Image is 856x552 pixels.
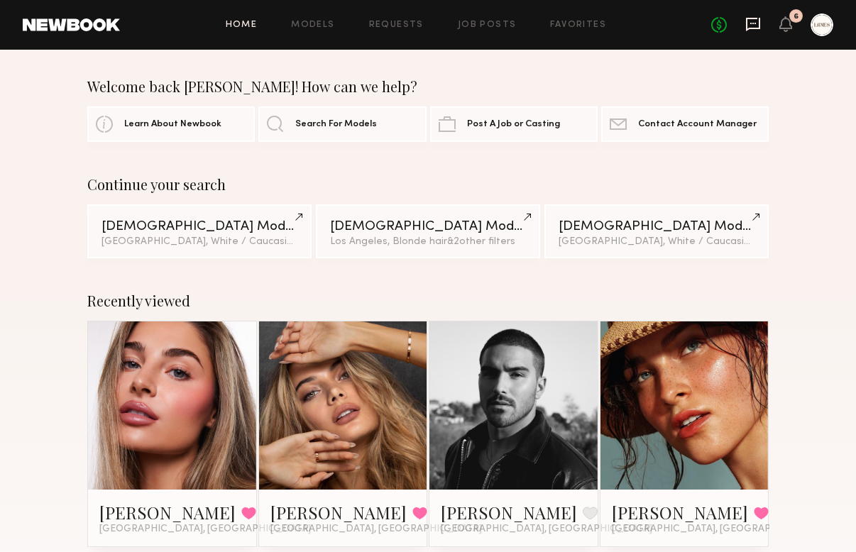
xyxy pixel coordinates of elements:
[295,120,377,129] span: Search For Models
[430,106,598,142] a: Post A Job or Casting
[270,501,407,524] a: [PERSON_NAME]
[291,21,334,30] a: Models
[101,220,297,233] div: [DEMOGRAPHIC_DATA] Models
[270,524,482,535] span: [GEOGRAPHIC_DATA], [GEOGRAPHIC_DATA]
[447,237,515,246] span: & 2 other filter s
[330,237,526,247] div: Los Angeles, Blonde hair
[612,501,748,524] a: [PERSON_NAME]
[559,220,755,233] div: [DEMOGRAPHIC_DATA] Models
[258,106,426,142] a: Search For Models
[369,21,424,30] a: Requests
[124,120,221,129] span: Learn About Newbook
[794,13,799,21] div: 6
[638,120,757,129] span: Contact Account Manager
[467,120,560,129] span: Post A Job or Casting
[441,524,652,535] span: [GEOGRAPHIC_DATA], [GEOGRAPHIC_DATA]
[559,237,755,247] div: [GEOGRAPHIC_DATA], White / Caucasian
[612,524,823,535] span: [GEOGRAPHIC_DATA], [GEOGRAPHIC_DATA]
[441,501,577,524] a: [PERSON_NAME]
[101,237,297,247] div: [GEOGRAPHIC_DATA], White / Caucasian
[87,292,769,309] div: Recently viewed
[99,524,311,535] span: [GEOGRAPHIC_DATA], [GEOGRAPHIC_DATA]
[87,204,312,258] a: [DEMOGRAPHIC_DATA] Models[GEOGRAPHIC_DATA], White / Caucasian
[458,21,517,30] a: Job Posts
[99,501,236,524] a: [PERSON_NAME]
[226,21,258,30] a: Home
[87,78,769,95] div: Welcome back [PERSON_NAME]! How can we help?
[87,106,255,142] a: Learn About Newbook
[550,21,606,30] a: Favorites
[87,176,769,193] div: Continue your search
[330,220,526,233] div: [DEMOGRAPHIC_DATA] Models
[544,204,769,258] a: [DEMOGRAPHIC_DATA] Models[GEOGRAPHIC_DATA], White / Caucasian
[316,204,540,258] a: [DEMOGRAPHIC_DATA] ModelsLos Angeles, Blonde hair&2other filters
[601,106,769,142] a: Contact Account Manager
